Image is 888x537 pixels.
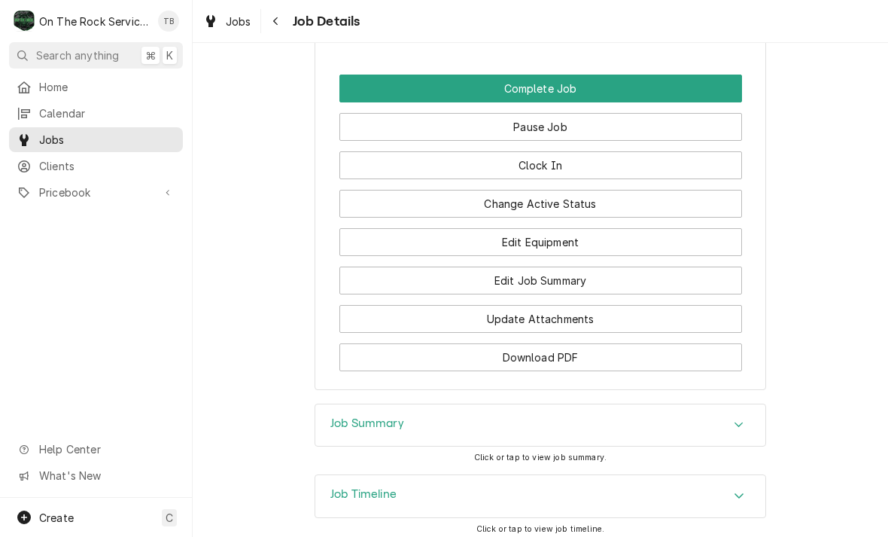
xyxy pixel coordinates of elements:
span: Create [39,511,74,524]
div: Todd Brady's Avatar [158,11,179,32]
div: Button Group [339,75,742,371]
a: Jobs [9,127,183,152]
div: Button Group Row [339,102,742,141]
div: On The Rock Services's Avatar [14,11,35,32]
span: Search anything [36,47,119,63]
div: Accordion Header [315,404,765,447]
div: Button Group Row [339,218,742,256]
span: Help Center [39,441,174,457]
button: Clock In [339,151,742,179]
button: Accordion Details Expand Trigger [315,475,765,517]
div: Button Group Row [339,75,742,102]
a: Go to What's New [9,463,183,488]
span: K [166,47,173,63]
div: O [14,11,35,32]
h3: Job Timeline [330,487,397,502]
div: On The Rock Services [39,14,150,29]
a: Go to Pricebook [9,180,183,205]
a: Jobs [197,9,257,34]
div: Accordion Header [315,475,765,517]
span: What's New [39,468,174,484]
button: Pause Job [339,113,742,141]
button: Navigate back [264,9,288,33]
span: Click or tap to view job timeline. [476,524,604,534]
span: Jobs [226,14,251,29]
div: Button Group Row [339,256,742,294]
div: Button Group Row [339,333,742,371]
a: Home [9,75,183,99]
span: Clients [39,158,175,174]
span: Home [39,79,175,95]
button: Change Active Status [339,190,742,218]
span: ⌘ [145,47,156,63]
div: Button Group Row [339,179,742,218]
button: Download PDF [339,343,742,371]
button: Edit Job Summary [339,267,742,294]
button: Update Attachments [339,305,742,333]
span: Job Details [288,11,360,32]
div: Button Group Row [339,294,742,333]
div: Job Timeline [315,474,766,518]
a: Clients [9,154,183,178]
span: Jobs [39,132,175,148]
button: Edit Equipment [339,228,742,256]
a: Go to Help Center [9,437,183,462]
span: C [166,510,173,526]
div: Job Summary [315,404,766,447]
div: TB [158,11,179,32]
button: Complete Job [339,75,742,102]
div: Button Group Row [339,141,742,179]
button: Accordion Details Expand Trigger [315,404,765,447]
span: Calendar [39,105,175,121]
button: Search anything⌘K [9,42,183,69]
span: Click or tap to view job summary. [474,453,607,462]
span: Pricebook [39,185,153,200]
a: Calendar [9,101,183,126]
h3: Job Summary [330,416,404,431]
